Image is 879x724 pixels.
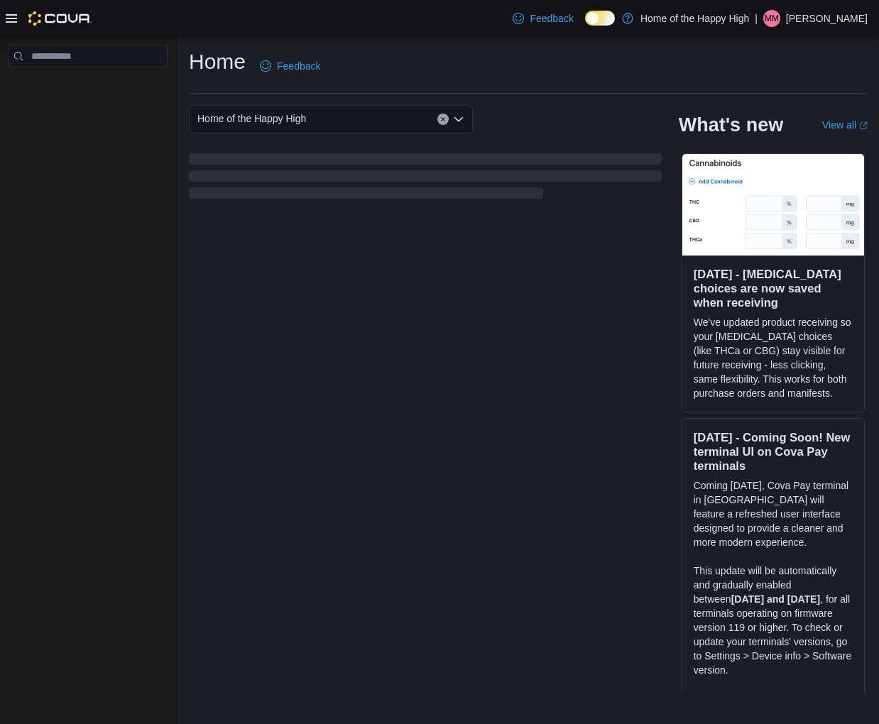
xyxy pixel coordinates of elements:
h3: [DATE] - Coming Soon! New terminal UI on Cova Pay terminals [694,430,853,473]
span: Feedback [277,59,320,73]
button: Open list of options [453,114,464,125]
p: We've updated product receiving so your [MEDICAL_DATA] choices (like THCa or CBG) stay visible fo... [694,315,853,400]
h2: What's new [679,114,783,136]
a: Feedback [254,52,326,80]
h3: [DATE] - [MEDICAL_DATA] choices are now saved when receiving [694,267,853,309]
input: Dark Mode [585,11,615,26]
p: This update will be automatically and gradually enabled between , for all terminals operating on ... [694,564,853,677]
p: Coming [DATE], Cova Pay terminal in [GEOGRAPHIC_DATA] will feature a refreshed user interface des... [694,478,853,549]
nav: Complex example [9,70,168,104]
a: View allExternal link [822,119,868,131]
div: Megan Motter [763,10,780,27]
img: Cova [28,11,92,26]
span: Feedback [530,11,573,26]
span: Home of the Happy High [197,110,306,127]
p: Home of the Happy High [640,10,749,27]
a: Feedback [507,4,579,33]
button: Clear input [437,114,449,125]
strong: [DATE] and [DATE] [731,593,820,605]
svg: External link [859,121,868,130]
p: [PERSON_NAME] [786,10,868,27]
h1: Home [189,48,246,76]
p: | [755,10,758,27]
span: Loading [189,156,662,202]
span: MM [765,10,779,27]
